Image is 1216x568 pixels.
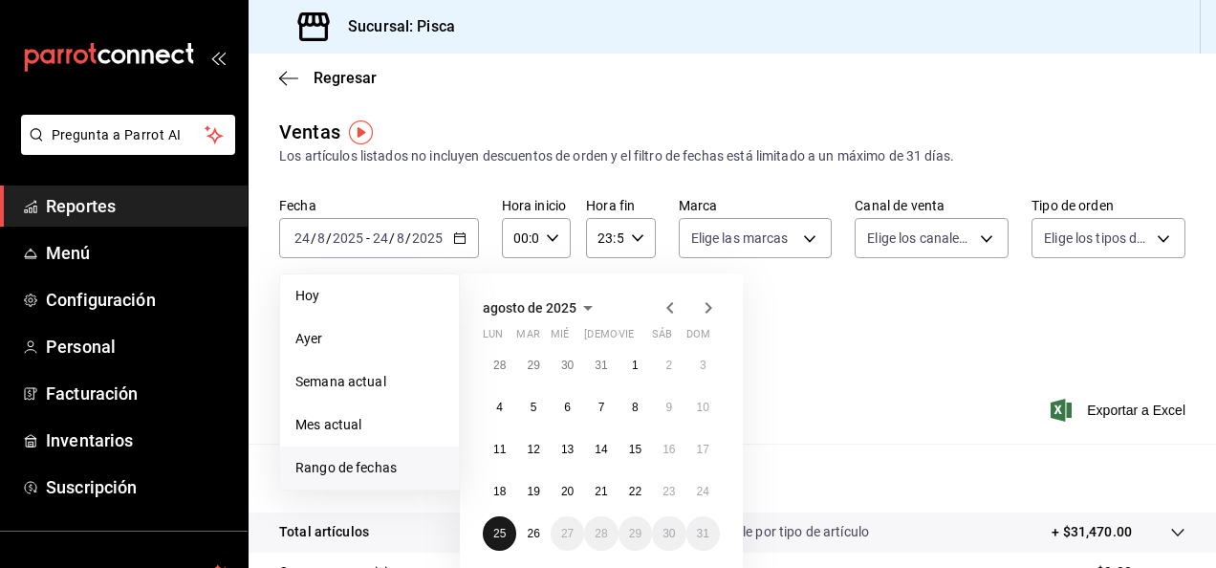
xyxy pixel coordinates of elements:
[679,199,833,212] label: Marca
[295,415,444,435] span: Mes actual
[561,527,574,540] abbr: 27 de agosto de 2025
[662,527,675,540] abbr: 30 de agosto de 2025
[652,328,672,348] abbr: sábado
[326,230,332,246] span: /
[293,230,311,246] input: --
[564,401,571,414] abbr: 6 de agosto de 2025
[1052,522,1132,542] p: + $31,470.00
[686,516,720,551] button: 31 de agosto de 2025
[632,401,639,414] abbr: 8 de agosto de 2025
[561,443,574,456] abbr: 13 de agosto de 2025
[516,390,550,425] button: 5 de agosto de 2025
[595,443,607,456] abbr: 14 de agosto de 2025
[516,348,550,382] button: 29 de julio de 2025
[483,390,516,425] button: 4 de agosto de 2025
[483,296,599,319] button: agosto de 2025
[665,359,672,372] abbr: 2 de agosto de 2025
[483,328,503,348] abbr: lunes
[516,516,550,551] button: 26 de agosto de 2025
[551,432,584,467] button: 13 de agosto de 2025
[595,485,607,498] abbr: 21 de agosto de 2025
[295,458,444,478] span: Rango de fechas
[686,390,720,425] button: 10 de agosto de 2025
[527,443,539,456] abbr: 12 de agosto de 2025
[561,359,574,372] abbr: 30 de julio de 2025
[1054,399,1185,422] button: Exportar a Excel
[279,522,369,542] p: Total artículos
[295,286,444,306] span: Hoy
[598,401,605,414] abbr: 7 de agosto de 2025
[405,230,411,246] span: /
[697,443,709,456] abbr: 17 de agosto de 2025
[652,348,685,382] button: 2 de agosto de 2025
[652,516,685,551] button: 30 de agosto de 2025
[516,474,550,509] button: 19 de agosto de 2025
[584,474,618,509] button: 21 de agosto de 2025
[584,516,618,551] button: 28 de agosto de 2025
[279,146,1185,166] div: Los artículos listados no incluyen descuentos de orden y el filtro de fechas está limitado a un m...
[210,50,226,65] button: open_drawer_menu
[46,474,232,500] span: Suscripción
[411,230,444,246] input: ----
[502,199,571,212] label: Hora inicio
[483,516,516,551] button: 25 de agosto de 2025
[551,348,584,382] button: 30 de julio de 2025
[516,328,539,348] abbr: martes
[855,199,1009,212] label: Canal de venta
[551,474,584,509] button: 20 de agosto de 2025
[527,359,539,372] abbr: 29 de julio de 2025
[652,390,685,425] button: 9 de agosto de 2025
[316,230,326,246] input: --
[697,401,709,414] abbr: 10 de agosto de 2025
[665,401,672,414] abbr: 9 de agosto de 2025
[483,300,576,316] span: agosto de 2025
[332,230,364,246] input: ----
[629,443,641,456] abbr: 15 de agosto de 2025
[595,527,607,540] abbr: 28 de agosto de 2025
[584,328,697,348] abbr: jueves
[691,229,789,248] span: Elige las marcas
[652,474,685,509] button: 23 de agosto de 2025
[584,348,618,382] button: 31 de julio de 2025
[584,390,618,425] button: 7 de agosto de 2025
[279,118,340,146] div: Ventas
[389,230,395,246] span: /
[311,230,316,246] span: /
[21,115,235,155] button: Pregunta a Parrot AI
[493,443,506,456] abbr: 11 de agosto de 2025
[295,372,444,392] span: Semana actual
[516,432,550,467] button: 12 de agosto de 2025
[1031,199,1185,212] label: Tipo de orden
[652,432,685,467] button: 16 de agosto de 2025
[586,199,655,212] label: Hora fin
[372,230,389,246] input: --
[686,328,710,348] abbr: domingo
[867,229,973,248] span: Elige los canales de venta
[686,432,720,467] button: 17 de agosto de 2025
[366,230,370,246] span: -
[551,516,584,551] button: 27 de agosto de 2025
[629,485,641,498] abbr: 22 de agosto de 2025
[619,516,652,551] button: 29 de agosto de 2025
[619,348,652,382] button: 1 de agosto de 2025
[13,139,235,159] a: Pregunta a Parrot AI
[619,328,634,348] abbr: viernes
[662,443,675,456] abbr: 16 de agosto de 2025
[46,381,232,406] span: Facturación
[483,348,516,382] button: 28 de julio de 2025
[697,527,709,540] abbr: 31 de agosto de 2025
[279,199,479,212] label: Fecha
[52,125,206,145] span: Pregunta a Parrot AI
[595,359,607,372] abbr: 31 de julio de 2025
[496,401,503,414] abbr: 4 de agosto de 2025
[396,230,405,246] input: --
[314,69,377,87] span: Regresar
[46,334,232,360] span: Personal
[531,401,537,414] abbr: 5 de agosto de 2025
[1044,229,1150,248] span: Elige los tipos de orden
[619,474,652,509] button: 22 de agosto de 2025
[697,485,709,498] abbr: 24 de agosto de 2025
[527,485,539,498] abbr: 19 de agosto de 2025
[46,287,232,313] span: Configuración
[483,432,516,467] button: 11 de agosto de 2025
